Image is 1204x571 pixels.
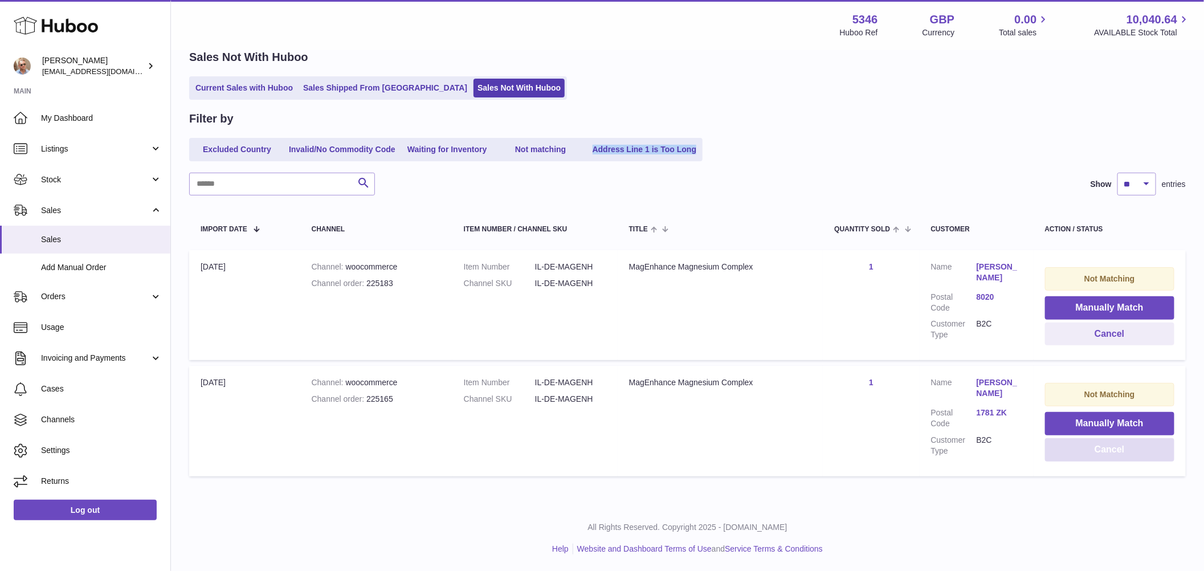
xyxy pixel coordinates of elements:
[923,27,955,38] div: Currency
[41,476,162,487] span: Returns
[312,377,441,388] div: woocommerce
[834,226,890,233] span: Quantity Sold
[312,226,441,233] div: Channel
[41,234,162,245] span: Sales
[41,262,162,273] span: Add Manual Order
[41,144,150,154] span: Listings
[535,278,606,289] dd: IL-DE-MAGENH
[840,27,878,38] div: Huboo Ref
[464,226,606,233] div: Item Number / Channel SKU
[312,378,346,387] strong: Channel
[999,27,1050,38] span: Total sales
[869,378,874,387] a: 1
[191,79,297,97] a: Current Sales with Huboo
[189,50,308,65] h2: Sales Not With Huboo
[312,278,441,289] div: 225183
[1045,226,1174,233] div: Action / Status
[41,414,162,425] span: Channels
[14,500,157,520] a: Log out
[629,262,812,272] div: MagEnhance Magnesium Complex
[573,544,823,554] li: and
[41,322,162,333] span: Usage
[977,292,1022,303] a: 8020
[1091,179,1112,190] label: Show
[41,174,150,185] span: Stock
[180,522,1195,533] p: All Rights Reserved. Copyright 2025 - [DOMAIN_NAME]
[977,377,1022,399] a: [PERSON_NAME]
[999,12,1050,38] a: 0.00 Total sales
[869,262,874,271] a: 1
[402,140,493,159] a: Waiting for Inventory
[312,279,367,288] strong: Channel order
[629,377,812,388] div: MagEnhance Magnesium Complex
[42,67,168,76] span: [EMAIL_ADDRESS][DOMAIN_NAME]
[629,226,648,233] span: Title
[495,140,586,159] a: Not matching
[41,205,150,216] span: Sales
[535,394,606,405] dd: IL-DE-MAGENH
[41,445,162,456] span: Settings
[189,111,234,127] h2: Filter by
[41,353,150,364] span: Invoicing and Payments
[977,435,1022,456] dd: B2C
[977,262,1022,283] a: [PERSON_NAME]
[41,384,162,394] span: Cases
[930,12,954,27] strong: GBP
[312,262,346,271] strong: Channel
[931,226,1022,233] div: Customer
[589,140,701,159] a: Address Line 1 is Too Long
[312,394,367,403] strong: Channel order
[977,407,1022,418] a: 1781 ZK
[201,226,247,233] span: Import date
[931,377,977,402] dt: Name
[1015,12,1037,27] span: 0.00
[1045,296,1174,320] button: Manually Match
[552,544,569,553] a: Help
[852,12,878,27] strong: 5346
[931,407,977,429] dt: Postal Code
[577,544,712,553] a: Website and Dashboard Terms of Use
[189,366,300,476] td: [DATE]
[1045,438,1174,462] button: Cancel
[464,262,535,272] dt: Item Number
[474,79,565,97] a: Sales Not With Huboo
[1045,323,1174,346] button: Cancel
[312,262,441,272] div: woocommerce
[1094,27,1190,38] span: AVAILABLE Stock Total
[1084,390,1135,399] strong: Not Matching
[535,262,606,272] dd: IL-DE-MAGENH
[931,319,977,340] dt: Customer Type
[41,113,162,124] span: My Dashboard
[189,250,300,360] td: [DATE]
[191,140,283,159] a: Excluded Country
[1162,179,1186,190] span: entries
[1127,12,1177,27] span: 10,040.64
[931,262,977,286] dt: Name
[1094,12,1190,38] a: 10,040.64 AVAILABLE Stock Total
[464,377,535,388] dt: Item Number
[312,394,441,405] div: 225165
[42,55,145,77] div: [PERSON_NAME]
[41,291,150,302] span: Orders
[285,140,399,159] a: Invalid/No Commodity Code
[931,292,977,313] dt: Postal Code
[464,278,535,289] dt: Channel SKU
[14,58,31,75] img: support@radoneltd.co.uk
[977,319,1022,340] dd: B2C
[931,435,977,456] dt: Customer Type
[535,377,606,388] dd: IL-DE-MAGENH
[1084,274,1135,283] strong: Not Matching
[725,544,823,553] a: Service Terms & Conditions
[464,394,535,405] dt: Channel SKU
[1045,412,1174,435] button: Manually Match
[299,79,471,97] a: Sales Shipped From [GEOGRAPHIC_DATA]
